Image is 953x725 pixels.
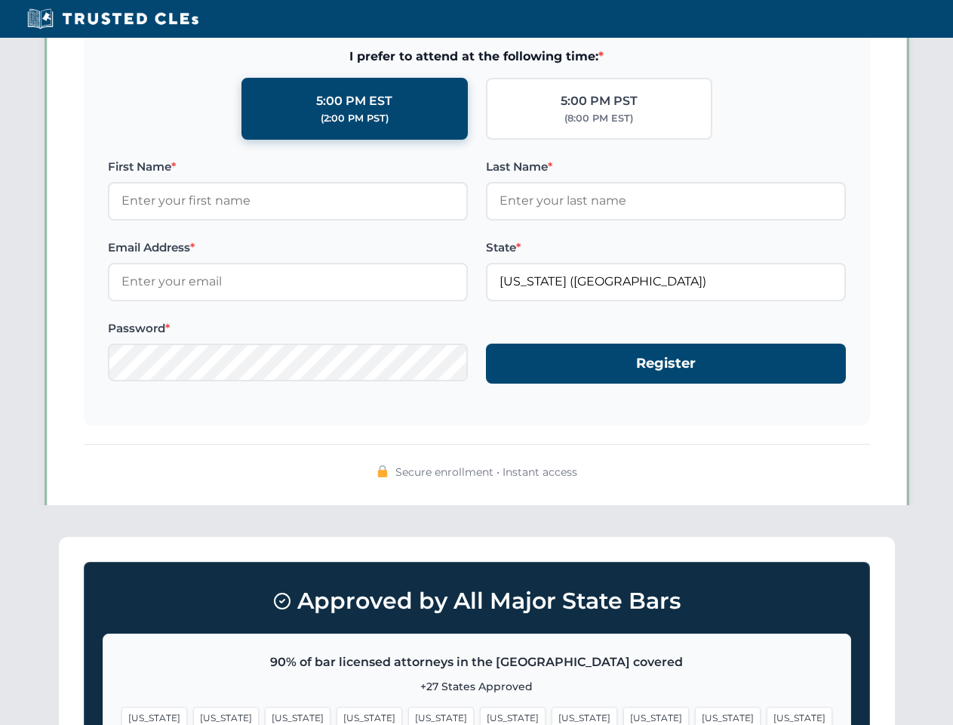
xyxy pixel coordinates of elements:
[564,111,633,126] div: (8:00 PM EST)
[108,47,846,66] span: I prefer to attend at the following time:
[486,239,846,257] label: State
[121,652,832,672] p: 90% of bar licensed attorneys in the [GEOGRAPHIC_DATA] covered
[486,344,846,384] button: Register
[321,111,389,126] div: (2:00 PM PST)
[121,678,832,695] p: +27 States Approved
[108,263,468,301] input: Enter your email
[108,239,468,257] label: Email Address
[486,263,846,301] input: Florida (FL)
[108,158,468,176] label: First Name
[486,158,846,176] label: Last Name
[561,91,638,111] div: 5:00 PM PST
[23,8,203,30] img: Trusted CLEs
[108,182,468,220] input: Enter your first name
[377,465,389,477] img: 🔒
[395,464,577,480] span: Secure enrollment • Instant access
[316,91,392,111] div: 5:00 PM EST
[103,581,851,622] h3: Approved by All Major State Bars
[486,182,846,220] input: Enter your last name
[108,319,468,338] label: Password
